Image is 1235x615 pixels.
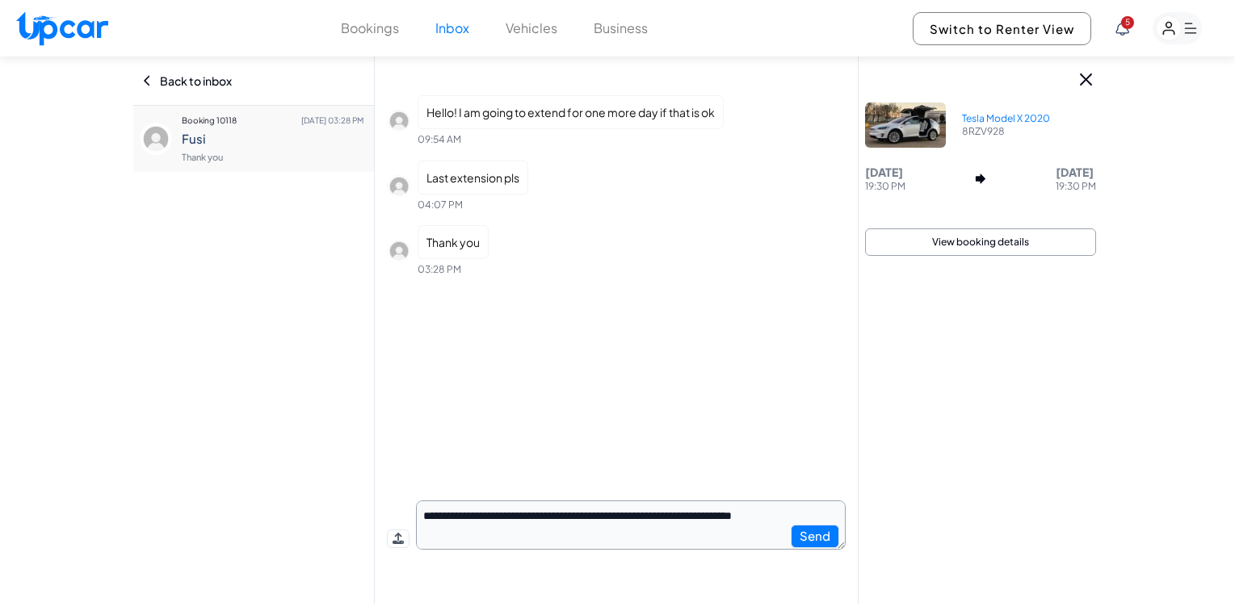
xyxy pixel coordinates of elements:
img: profile [387,174,411,199]
div: Back to inbox [141,56,366,105]
button: Vehicles [506,19,557,38]
img: Upcar Logo [16,11,108,46]
p: 8RZV928 [962,125,1050,138]
span: 09:54 AM [418,133,461,145]
img: Car Image [865,102,946,148]
p: Last extension pls [418,161,528,195]
p: Hello! I am going to extend for one more day if that is ok [418,95,724,129]
img: profile [140,123,172,155]
button: Business [594,19,648,38]
button: View booking details [865,228,1096,256]
button: Inbox [435,19,469,38]
span: 03:28 PM [418,263,461,275]
p: Thank you [418,225,489,259]
p: Booking 10118 [182,109,364,132]
p: [DATE] [865,164,905,180]
p: [DATE] [1056,164,1096,180]
p: 19:30 PM [865,180,905,193]
p: Tesla Model X 2020 [962,112,1050,125]
img: profile [387,239,411,263]
span: You have new notifications [1121,16,1134,29]
p: Thank you [182,146,364,169]
button: Bookings [341,19,399,38]
button: Switch to Renter View [913,12,1091,45]
span: [DATE] 03:28 PM [301,109,363,132]
span: 04:07 PM [418,199,463,211]
p: 19:30 PM [1056,180,1096,193]
button: Send [791,525,839,548]
h4: Fusi [182,132,364,146]
img: profile [387,109,411,133]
